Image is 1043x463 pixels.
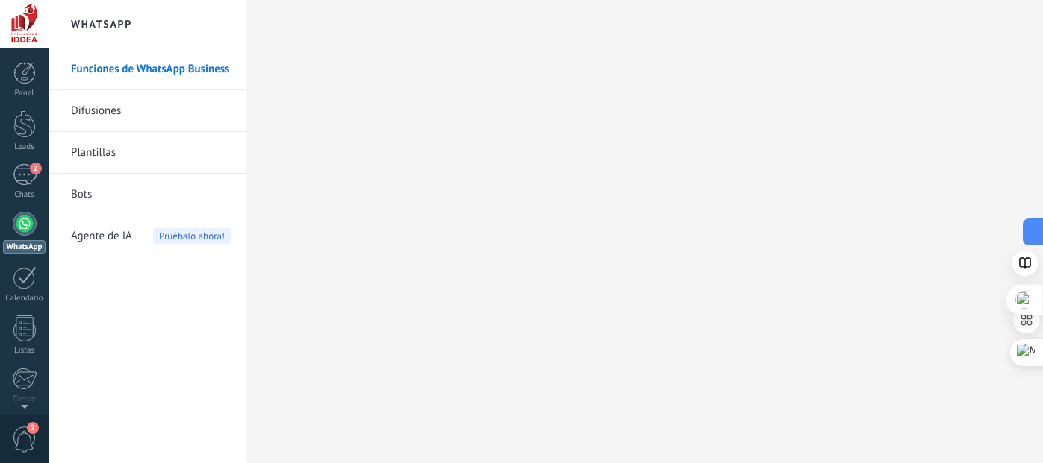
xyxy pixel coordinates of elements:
li: Bots [49,174,246,215]
div: Leads [3,142,46,152]
div: Chats [3,190,46,200]
span: Agente de IA [71,215,132,257]
div: WhatsApp [3,240,46,254]
span: Pruébalo ahora! [153,228,231,244]
div: Calendario [3,294,46,303]
a: Bots [71,174,231,215]
li: Plantillas [49,132,246,174]
a: Funciones de WhatsApp Business [71,48,231,90]
li: Difusiones [49,90,246,132]
li: Agente de IA [49,215,246,256]
li: Funciones de WhatsApp Business [49,48,246,90]
a: Difusiones [71,90,231,132]
div: Listas [3,346,46,356]
a: Agente de IAPruébalo ahora! [71,215,231,257]
a: Plantillas [71,132,231,174]
div: Panel [3,89,46,98]
span: 2 [30,163,42,174]
span: 2 [27,422,39,434]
